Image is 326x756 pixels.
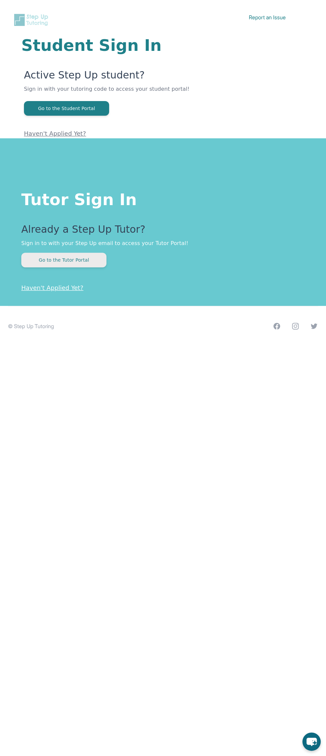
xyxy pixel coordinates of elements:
h1: Tutor Sign In [21,189,305,207]
a: Go to the Tutor Portal [21,257,106,263]
button: Go to the Tutor Portal [21,253,106,267]
p: Active Step Up student? [24,69,305,85]
p: Already a Step Up Tutor? [21,223,305,239]
p: Sign in with your tutoring code to access your student portal! [24,85,305,101]
a: Haven't Applied Yet? [24,130,86,137]
a: Go to the Student Portal [24,105,109,111]
p: Sign in to with your Step Up email to access your Tutor Portal! [21,239,305,247]
img: Step Up Tutoring horizontal logo [13,13,51,27]
button: chat-button [302,732,321,751]
a: Haven't Applied Yet? [21,284,83,291]
a: Report an Issue [249,14,286,21]
h1: Student Sign In [21,37,305,53]
button: Go to the Student Portal [24,101,109,116]
p: © Step Up Tutoring [8,322,54,330]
